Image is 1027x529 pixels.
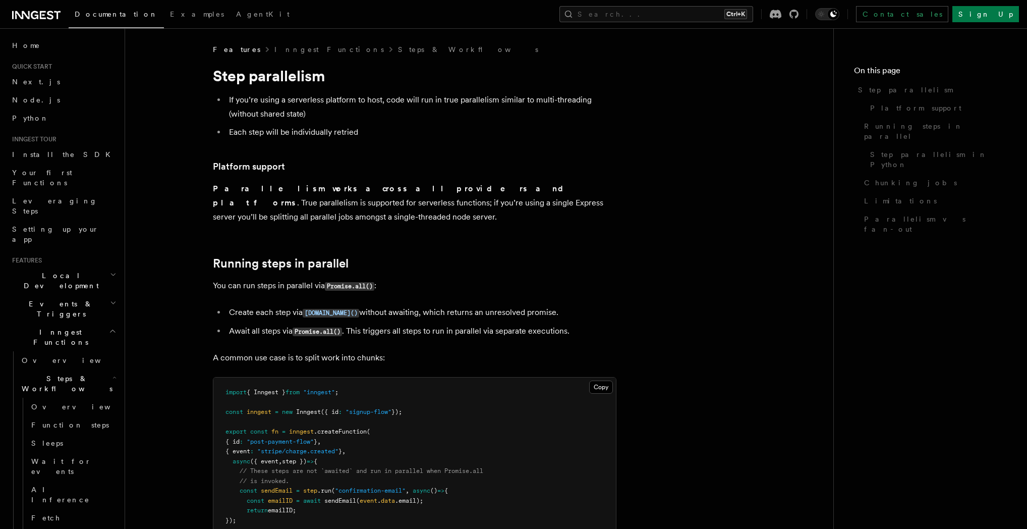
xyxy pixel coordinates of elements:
[864,214,1007,234] span: Parallelism vs fan-out
[360,497,377,504] span: event
[27,481,119,509] a: AI Inference
[8,145,119,164] a: Install the SDK
[377,497,381,504] span: .
[213,44,260,55] span: Features
[335,389,338,396] span: ;
[18,351,119,369] a: Overview
[8,135,56,143] span: Inngest tour
[213,160,285,174] a: Platform support
[335,487,406,494] span: "confirmation-email"
[314,458,317,465] span: {
[303,389,335,396] span: "inngest"
[8,109,119,127] a: Python
[437,487,444,494] span: =>
[398,44,538,55] a: Steps & Workflows
[18,369,119,398] button: Steps & Workflows
[250,458,278,465] span: ({ event
[289,428,314,435] span: inngest
[8,299,110,319] span: Events & Triggers
[213,67,616,85] h1: Step parallelism
[12,225,99,243] span: Setting up your app
[213,256,349,271] a: Running steps in parallel
[331,487,335,494] span: (
[225,517,236,524] span: });
[325,282,374,291] code: Promise.all()
[342,448,346,455] span: ,
[240,467,483,474] span: // These steps are not `awaited` and run in parallel when Promise.all
[8,267,119,295] button: Local Development
[303,487,317,494] span: step
[413,487,430,494] span: async
[225,438,240,445] span: { id
[75,10,158,18] span: Documentation
[225,428,247,435] span: export
[870,149,1007,170] span: Step parallelism in Python
[296,487,300,494] span: =
[858,85,952,95] span: Step parallelism
[27,416,119,434] a: Function steps
[293,328,342,336] code: Promise.all()
[286,389,300,396] span: from
[444,487,448,494] span: {
[247,497,264,504] span: const
[346,408,391,415] span: "signup-flow"
[8,73,119,91] a: Next.js
[303,309,359,318] code: [DOMAIN_NAME]()
[282,408,293,415] span: new
[282,428,286,435] span: =
[317,487,331,494] span: .run
[12,96,60,104] span: Node.js
[307,458,314,465] span: =>
[213,351,616,365] p: A common use case is to split work into chunks:
[240,478,289,485] span: // is invoked.
[250,448,254,455] span: :
[240,438,243,445] span: :
[367,428,370,435] span: (
[226,324,616,339] li: Await all steps via . This triggers all steps to run in parallel via separate executions.
[12,150,117,158] span: Install the SDK
[8,295,119,323] button: Events & Triggers
[247,408,271,415] span: inngest
[226,93,616,121] li: If you’re using a serverless platform to host, code will run in true parallelism similar to multi...
[8,323,119,351] button: Inngest Functions
[724,9,747,19] kbd: Ctrl+K
[225,448,250,455] span: { event
[854,65,1007,81] h4: On this page
[381,497,395,504] span: data
[356,497,360,504] span: (
[8,36,119,55] a: Home
[268,507,296,514] span: emailID;
[69,3,164,28] a: Documentation
[314,428,367,435] span: .createFunction
[27,509,119,527] a: Fetch
[296,408,321,415] span: Inngest
[8,91,119,109] a: Node.js
[860,174,1007,192] a: Chunking jobs
[303,307,359,317] a: [DOMAIN_NAME]()
[589,381,613,394] button: Copy
[274,44,384,55] a: Inngest Functions
[31,486,90,504] span: AI Inference
[31,403,135,411] span: Overview
[240,487,257,494] span: const
[225,408,243,415] span: const
[8,327,109,347] span: Inngest Functions
[257,448,338,455] span: "stripe/charge.created"
[226,305,616,320] li: Create each step via without awaiting, which returns an unresolved promise.
[314,438,317,445] span: }
[233,458,250,465] span: async
[268,497,293,504] span: emailID
[27,452,119,481] a: Wait for events
[271,428,278,435] span: fn
[952,6,1019,22] a: Sign Up
[170,10,224,18] span: Examples
[8,256,42,264] span: Features
[391,408,402,415] span: });
[864,196,937,206] span: Limitations
[213,184,572,207] strong: Parallelism works across all providers and platforms
[303,497,321,504] span: await
[559,6,753,22] button: Search...Ctrl+K
[12,197,97,215] span: Leveraging Steps
[8,63,52,71] span: Quick start
[317,438,321,445] span: ,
